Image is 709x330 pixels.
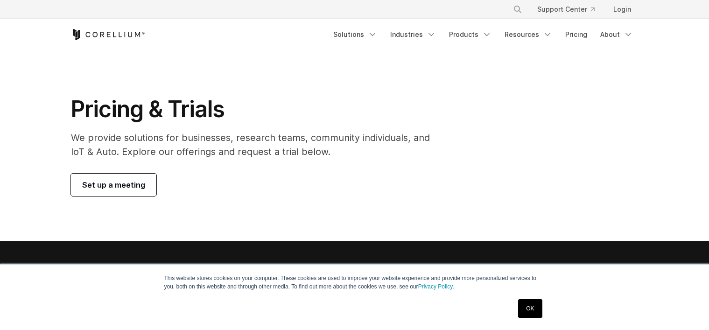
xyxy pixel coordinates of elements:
a: OK [518,299,542,318]
div: Navigation Menu [328,26,639,43]
a: Solutions [328,26,383,43]
a: Support Center [530,1,602,18]
a: Set up a meeting [71,174,156,196]
a: About [595,26,639,43]
a: Corellium Home [71,29,145,40]
h1: Pricing & Trials [71,95,443,123]
a: Login [606,1,639,18]
p: This website stores cookies on your computer. These cookies are used to improve your website expe... [164,274,545,291]
div: Navigation Menu [502,1,639,18]
p: We provide solutions for businesses, research teams, community individuals, and IoT & Auto. Explo... [71,131,443,159]
a: Industries [385,26,442,43]
a: Resources [499,26,558,43]
a: Pricing [560,26,593,43]
a: Privacy Policy. [418,283,454,290]
span: Set up a meeting [82,179,145,190]
a: Products [443,26,497,43]
button: Search [509,1,526,18]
